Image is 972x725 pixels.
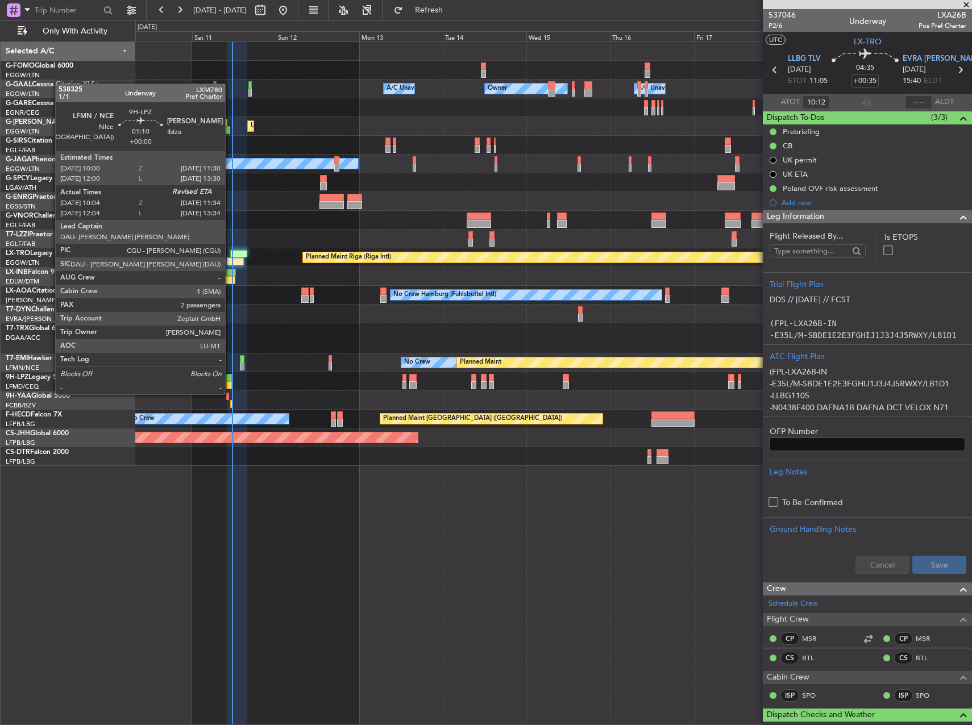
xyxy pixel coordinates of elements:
div: UK ETA [783,169,808,179]
span: LX-TRO [854,36,882,48]
span: LX-TRO [6,250,30,257]
a: EVRA/[PERSON_NAME] [6,315,76,323]
a: 9H-LPZLegacy 500 [6,374,65,381]
p: DDS // [DATE] // FCST [770,294,965,306]
div: CS [780,652,799,664]
span: Pos Pref Charter [919,21,966,31]
div: Poland OVF risk assessment [783,184,878,193]
a: EGGW/LTN [6,71,40,80]
div: ATC Flight Plan [770,351,965,363]
span: Flight Released By... [770,230,866,242]
span: LX-AOA [6,287,32,294]
a: LFPB/LBG [6,439,35,447]
a: LX-AOACitation Mustang [6,287,87,294]
span: G-FOMO [6,63,35,69]
a: G-GARECessna Citation XLS+ [6,100,99,107]
a: BTL [916,653,941,663]
div: [DATE] [138,23,157,32]
a: LGAV/ATH [6,184,36,192]
span: [DATE] - [DATE] [193,5,247,15]
input: Trip Number [35,2,100,19]
div: Sun 12 [276,31,359,41]
span: (3/3) [931,111,948,123]
div: Thu 16 [610,31,693,41]
p: -E35L/M-SBDE1E2E3FGHIJ1J3J4J5RWXY/LB1D1 [770,378,965,390]
span: G-[PERSON_NAME] [6,119,69,126]
a: T7-LZZIPraetor 600 [6,231,67,238]
span: G-VNOR [6,213,34,219]
div: A/C Unavailable [387,80,434,97]
span: LLBG TLV [788,53,821,65]
div: Tue 14 [443,31,526,41]
span: T7-LZZI [6,231,29,238]
a: CS-DTRFalcon 2000 [6,449,69,456]
a: LFPB/LBG [6,457,35,466]
div: ISP [780,689,799,702]
a: LX-INBFalcon 900EX EASy II [6,269,95,276]
span: 537046 [769,9,796,21]
div: Unplanned Maint [GEOGRAPHIC_DATA] ([GEOGRAPHIC_DATA]) [251,118,438,135]
span: G-SPCY [6,175,30,182]
span: 11:05 [809,76,828,87]
div: Planned Maint [460,354,501,371]
span: F-HECD [6,411,31,418]
span: G-GARE [6,100,32,107]
div: Ground Handling Notes [770,523,965,535]
div: Planned Maint Riga (Riga Intl) [306,249,391,266]
a: G-SPCYLegacy 650 [6,175,67,182]
span: LX-INB [6,269,28,276]
a: LFPB/LBG [6,420,35,428]
div: A/C Unavailable [637,80,684,97]
a: SPO [802,690,828,701]
span: T7-DYN [6,306,31,313]
div: Wed 15 [526,31,610,41]
button: Only With Activity [13,22,123,40]
input: --:-- [803,95,830,109]
a: LFMN/NCE [6,364,39,372]
a: EGLF/FAB [6,146,35,155]
a: G-GAALCessna Citation XLS+ [6,81,99,88]
span: CS-DTR [6,449,30,456]
a: EGNR/CEG [6,109,40,117]
div: No Crew Hamburg (Fuhlsbuttel Intl) [393,286,496,303]
span: [DATE] [903,64,926,76]
div: Prebriefing [783,127,820,136]
a: LFMD/CEQ [6,382,39,391]
a: EDLW/DTM [6,277,39,286]
span: 9H-YAA [6,393,31,399]
span: Cabin Crew [767,671,809,684]
a: EGGW/LTN [6,259,40,267]
div: Owner [488,80,507,97]
div: CP [780,632,799,645]
span: 04:35 [856,63,874,74]
a: G-SIRSCitation Excel [6,137,71,144]
a: EGSS/STN [6,202,36,211]
div: Leg Notes [770,466,965,478]
a: BTL [802,653,828,663]
a: T7-EMIHawker 900XP [6,355,75,362]
div: Trial Flight Plan [770,278,965,290]
span: G-GAAL [6,81,32,88]
p: (FPL-LXA26B-IN [770,366,965,378]
span: ALDT [935,97,954,108]
a: [PERSON_NAME]/QSA [6,296,73,305]
a: CS-JHHGlobal 6000 [6,430,69,437]
span: ELDT [924,76,942,87]
span: T7-TRX [6,325,29,332]
span: ETOT [788,76,807,87]
div: CB [783,141,792,151]
a: MSR [802,634,828,644]
div: Fri 10 [108,31,192,41]
div: Mon 13 [359,31,443,41]
span: G-ENRG [6,194,32,201]
a: SPO [916,690,941,701]
div: ISP [894,689,913,702]
a: MSR [916,634,941,644]
span: T7-EMI [6,355,28,362]
input: Type something... [774,243,849,260]
div: Add new [782,198,966,207]
span: 9H-LPZ [6,374,28,381]
a: T7-TRXGlobal 6500 [6,325,68,332]
a: EGLF/FAB [6,240,35,248]
div: Fri 17 [694,31,778,41]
